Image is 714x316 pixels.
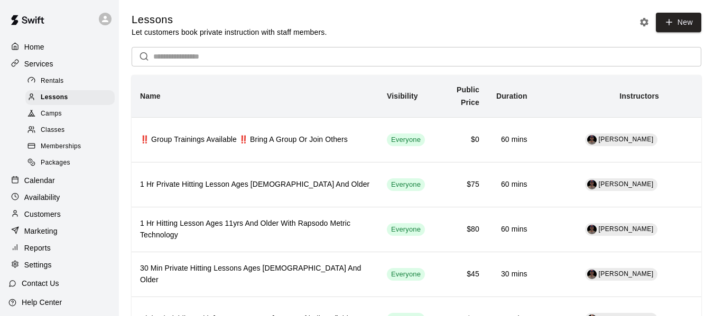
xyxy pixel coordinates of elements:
[24,175,55,186] p: Calendar
[41,141,81,152] span: Memberships
[132,27,327,37] p: Let customers book private instruction with staff members.
[25,156,115,170] div: Packages
[446,224,479,235] h6: $80
[599,136,654,143] span: [PERSON_NAME]
[24,192,60,203] p: Availability
[599,225,654,233] span: [PERSON_NAME]
[8,39,110,55] a: Home
[25,106,119,122] a: Camps
[387,270,425,280] span: Everyone
[496,179,527,190] h6: 60 mins
[446,179,479,190] h6: $75
[496,269,527,280] h6: 30 mins
[22,278,59,289] p: Contact Us
[599,270,654,277] span: [PERSON_NAME]
[41,92,68,103] span: Lessons
[8,223,110,239] a: Marketing
[496,224,527,235] h6: 60 mins
[496,92,527,100] b: Duration
[387,135,425,145] span: Everyone
[8,206,110,222] a: Customers
[25,89,119,106] a: Lessons
[457,85,479,107] b: Public Price
[24,226,58,236] p: Marketing
[25,155,119,171] a: Packages
[25,74,115,89] div: Rentals
[22,297,62,308] p: Help Center
[587,180,597,189] img: Allen Quinney
[41,109,62,119] span: Camps
[41,125,64,136] span: Classes
[599,180,654,188] span: [PERSON_NAME]
[140,218,370,241] h6: 1 Hr Hitting Lesson Ages 11yrs And Older With Rapsodo Metric Technology
[25,122,119,139] a: Classes
[8,189,110,205] a: Availability
[25,123,115,138] div: Classes
[619,92,659,100] b: Instructors
[656,13,701,32] a: New
[140,263,370,286] h6: 30 Min Private Hitting Lessons Ages [DEMOGRAPHIC_DATA] And Older
[8,240,110,256] a: Reports
[132,13,327,27] h5: Lessons
[41,76,64,87] span: Rentals
[25,139,115,154] div: Memberships
[587,270,597,279] img: Allen Quinney
[387,178,425,191] div: This service is visible to all of your customers
[387,223,425,236] div: This service is visible to all of your customers
[25,139,119,155] a: Memberships
[8,257,110,273] a: Settings
[24,42,44,52] p: Home
[446,269,479,280] h6: $45
[636,14,652,30] button: Lesson settings
[387,92,418,100] b: Visibility
[387,180,425,190] span: Everyone
[387,133,425,146] div: This service is visible to all of your customers
[387,268,425,281] div: This service is visible to all of your customers
[140,134,370,146] h6: ‼️ Group Trainings Available ‼️ Bring A Group Or Join Others
[24,243,51,253] p: Reports
[587,135,597,145] img: Allen Quinney
[24,59,53,69] p: Services
[25,107,115,121] div: Camps
[24,260,52,270] p: Settings
[387,225,425,235] span: Everyone
[8,56,110,72] a: Services
[41,158,70,168] span: Packages
[496,134,527,146] h6: 60 mins
[140,92,161,100] b: Name
[587,225,597,234] img: Allen Quinney
[24,209,61,219] p: Customers
[8,173,110,188] a: Calendar
[446,134,479,146] h6: $0
[25,73,119,89] a: Rentals
[25,90,115,105] div: Lessons
[140,179,370,190] h6: 1 Hr Private Hitting Lesson Ages [DEMOGRAPHIC_DATA] And Older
